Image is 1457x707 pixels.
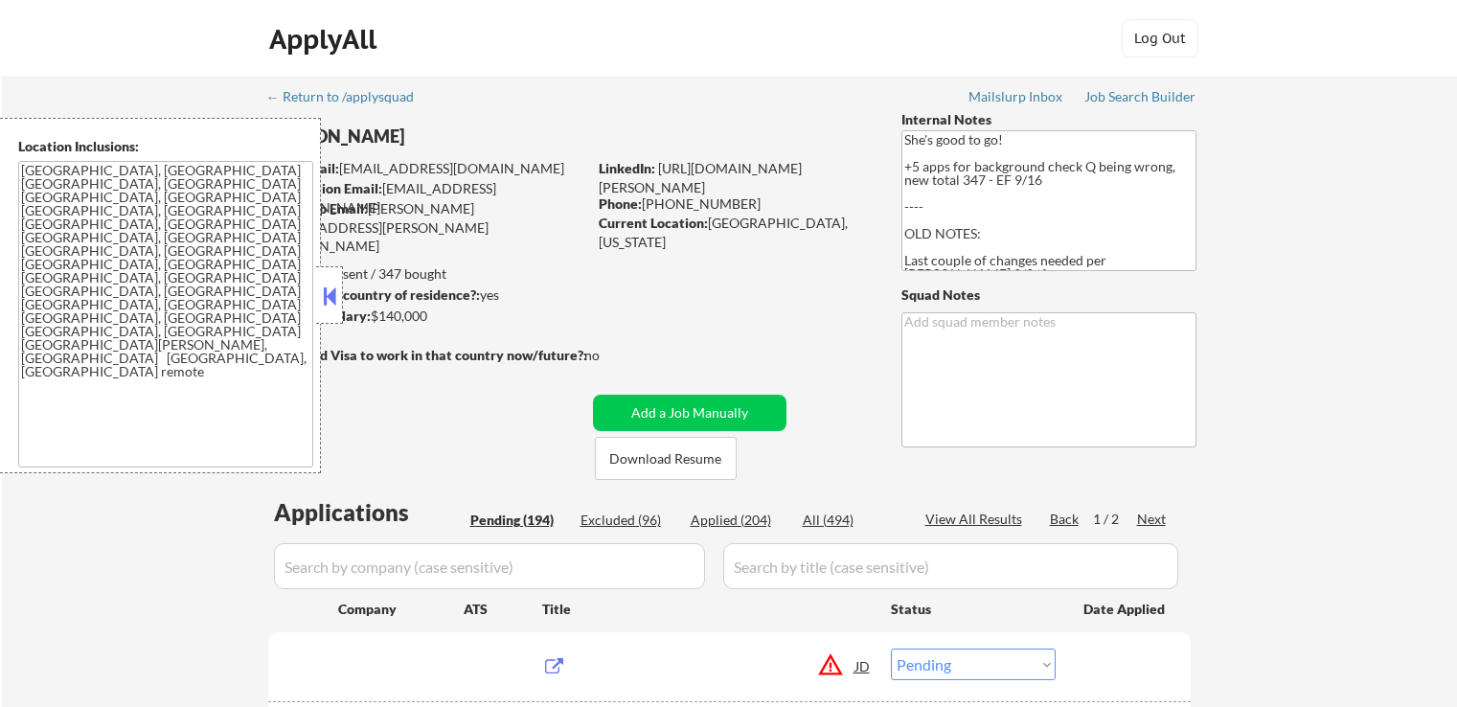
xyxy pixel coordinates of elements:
div: Title [542,600,873,619]
div: Date Applied [1083,600,1168,619]
a: Mailslurp Inbox [968,89,1064,108]
div: Job Search Builder [1084,90,1196,103]
div: Location Inclusions: [18,137,313,156]
button: Log Out [1122,19,1198,57]
div: Pending (194) [470,511,566,530]
div: [EMAIL_ADDRESS][DOMAIN_NAME] [269,159,586,178]
div: yes [267,285,581,305]
div: [EMAIL_ADDRESS][DOMAIN_NAME] [269,179,586,217]
div: Company [338,600,464,619]
strong: Will need Visa to work in that country now/future?: [268,347,587,363]
div: ← Return to /applysquad [266,90,432,103]
button: Add a Job Manually [593,395,786,431]
div: JD [854,649,873,683]
div: Applications [274,501,464,524]
div: [GEOGRAPHIC_DATA], [US_STATE] [599,214,870,251]
div: [PHONE_NUMBER] [599,194,870,214]
button: Download Resume [595,437,737,480]
div: Next [1137,510,1168,529]
a: Job Search Builder [1084,89,1196,108]
div: [PERSON_NAME] [268,125,662,148]
strong: LinkedIn: [599,160,655,176]
div: ApplyAll [269,23,382,56]
div: ATS [464,600,542,619]
div: Applied (204) [691,511,786,530]
a: ← Return to /applysquad [266,89,432,108]
button: warning_amber [817,651,844,678]
div: View All Results [925,510,1028,529]
div: 204 sent / 347 bought [267,264,586,284]
div: Mailslurp Inbox [968,90,1064,103]
div: 1 / 2 [1093,510,1137,529]
div: Back [1050,510,1081,529]
div: Squad Notes [901,285,1196,305]
div: $140,000 [267,307,586,326]
a: [URL][DOMAIN_NAME][PERSON_NAME] [599,160,802,195]
div: Excluded (96) [581,511,676,530]
div: Status [891,591,1056,626]
div: Internal Notes [901,110,1196,129]
input: Search by title (case sensitive) [723,543,1178,589]
strong: Phone: [599,195,642,212]
div: [PERSON_NAME][EMAIL_ADDRESS][PERSON_NAME][DOMAIN_NAME] [268,199,586,256]
div: no [584,346,639,365]
strong: Current Location: [599,215,708,231]
input: Search by company (case sensitive) [274,543,705,589]
div: All (494) [803,511,899,530]
strong: Can work in country of residence?: [267,286,480,303]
